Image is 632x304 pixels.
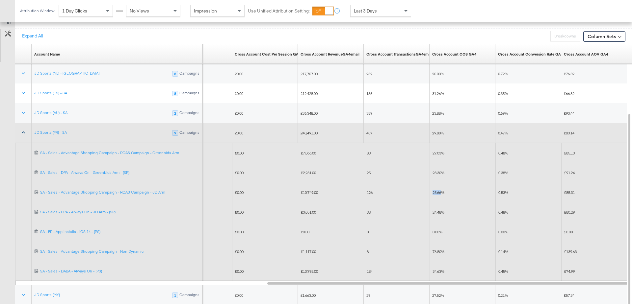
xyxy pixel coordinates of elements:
[301,151,316,155] span: £7,066.00
[40,209,200,215] a: SA - Sales - DPA - Always On - JD Arm - (SR)
[235,190,244,195] span: £0.00
[366,52,433,57] div: Cross Account TransactionsGA4email
[20,9,55,13] div: Attribution Window:
[40,150,200,156] a: SA - Sales - Advantage Shopping Campaign - ROAS Campaign - Greenbids Arm
[40,269,200,274] a: SA - Sales - DABA - Always On - (PS)
[498,229,508,234] span: 0.00%
[432,52,476,57] div: Cross Account COS GA4
[301,170,316,175] span: £2,281.00
[301,229,309,234] span: £0.00
[235,170,244,175] span: £0.00
[498,52,563,57] a: Cross Account Conversion rate GA4
[433,210,444,215] span: 24.48%
[130,8,149,14] span: No Views
[301,52,359,57] div: Cross Account RevenueGA4email
[564,71,574,76] span: £76.32
[235,151,244,155] span: £0.00
[366,130,372,135] span: 487
[235,269,244,274] span: £0.00
[498,91,508,96] span: 0.35%
[433,151,444,155] span: 27.03%
[40,229,200,235] a: SA - FR - App installs - iOS 14 - (PS)
[366,91,372,96] span: 186
[432,91,444,96] span: 31.26%
[498,170,508,175] span: 0.38%
[17,30,48,42] button: Expand All
[564,249,577,254] span: £139.63
[367,151,371,155] span: 83
[34,52,60,57] a: Your ad account name
[34,90,67,96] a: JD Sports (ES) - SA
[235,130,243,135] span: £0.00
[172,110,178,116] div: 2
[367,229,369,234] span: 0
[564,229,573,234] span: £0.00
[564,293,574,298] span: £57.34
[194,8,217,14] span: Impression
[498,130,508,135] span: 0.47%
[498,269,508,274] span: 0.45%
[301,269,318,274] span: £13,798.00
[172,130,178,136] div: 9
[498,151,508,155] span: 0.48%
[498,111,508,116] span: 0.69%
[179,71,200,77] div: Campaigns
[172,292,178,298] div: 1
[301,52,359,57] a: Describe this metric
[179,91,200,97] div: Campaigns
[583,31,625,42] button: Column Sets
[34,52,60,57] div: Account Name
[179,130,200,136] div: Campaigns
[235,210,244,215] span: £0.00
[172,71,178,77] div: 8
[34,292,60,297] a: JD Sports (MY)
[498,210,508,215] span: 0.48%
[301,210,316,215] span: £3,051.00
[40,249,200,254] a: SA - Sales - Advantage Shopping Campaign - Non Dynamic
[367,249,369,254] span: 8
[367,210,371,215] span: 38
[433,190,444,195] span: 23.66%
[564,151,575,155] span: £85.13
[498,293,508,298] span: 0.21%
[366,52,433,57] a: Describe this metric
[248,8,310,14] label: Use Unified Attribution Setting:
[179,292,200,298] div: Campaigns
[179,110,200,116] div: Campaigns
[367,269,373,274] span: 184
[235,52,301,57] a: Cross Account Cost Per Session GA4
[34,110,67,115] a: JD Sports (AU) - SA
[564,111,574,116] span: £93.44
[301,91,318,96] span: £12,428.00
[564,52,608,57] a: Cross Account AOV GA4
[301,293,316,298] span: £1,663.00
[235,249,244,254] span: £0.00
[40,170,200,175] a: SA - Sales - DPA - Always On - Greenbids Arm - (SR)
[34,71,99,76] a: JD Sports (NL) - [GEOGRAPHIC_DATA]
[432,71,444,76] span: 20.03%
[366,111,372,116] span: 389
[564,130,574,135] span: £83.14
[301,130,318,135] span: £40,491.00
[354,8,377,14] span: Last 3 Days
[172,91,178,97] div: 8
[235,229,244,234] span: £0.00
[235,71,243,76] span: £0.00
[498,190,508,195] span: 0.53%
[235,293,243,298] span: £0.00
[432,293,444,298] span: 27.52%
[433,269,444,274] span: 34.63%
[564,190,575,195] span: £85.31
[62,8,87,14] span: 1 Day Clicks
[564,210,575,215] span: £80.29
[498,249,508,254] span: 0.14%
[498,71,508,76] span: 0.72%
[433,249,444,254] span: 76.80%
[367,170,371,175] span: 25
[564,170,575,175] span: £91.24
[433,170,444,175] span: 28.30%
[301,71,318,76] span: £17,707.00
[433,229,442,234] span: 0.00%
